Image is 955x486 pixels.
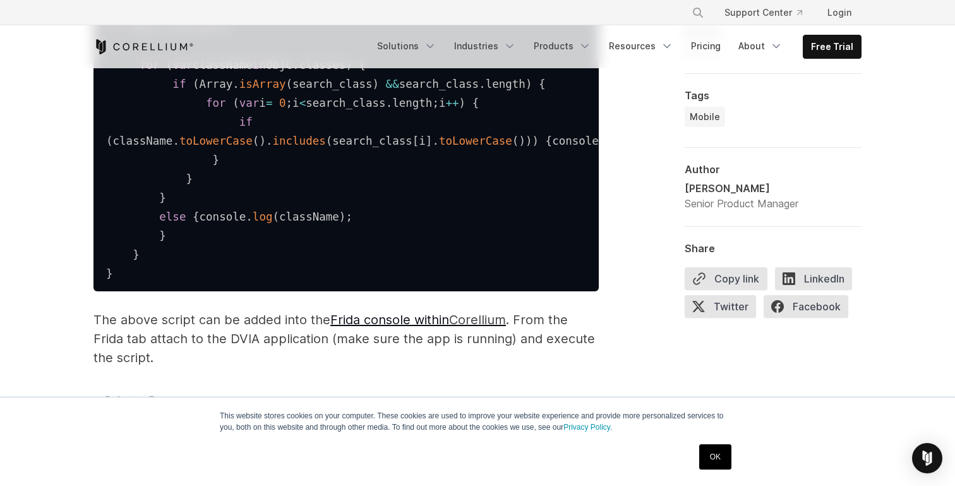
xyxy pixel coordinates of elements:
[539,78,546,90] span: {
[299,97,306,109] span: <
[239,97,260,109] span: var
[432,97,439,109] span: ;
[764,295,856,323] a: Facebook
[687,1,709,24] button: Search
[546,135,553,147] span: {
[186,173,193,185] span: }
[232,78,239,90] span: .
[714,1,812,24] a: Support Center
[447,35,524,58] a: Industries
[339,210,346,223] span: )
[685,196,798,211] div: Senior Product Manager
[601,35,681,58] a: Resources
[206,97,226,109] span: for
[685,295,764,323] a: Twitter
[526,135,532,147] span: )
[676,1,862,24] div: Navigation Menu
[532,135,539,147] span: )
[526,35,599,58] a: Products
[775,267,860,295] a: LinkedIn
[246,210,253,223] span: .
[330,312,449,327] a: Frida console within
[683,35,728,58] a: Pricing
[526,78,532,90] span: )
[253,135,260,147] span: (
[286,97,293,109] span: ;
[172,135,179,147] span: .
[479,78,486,90] span: .
[685,107,725,127] a: Mobile
[272,135,325,147] span: includes
[412,135,419,147] span: [
[159,210,186,223] span: else
[764,295,848,318] span: Facebook
[369,35,444,58] a: Solutions
[563,423,612,432] a: Privacy Policy.
[159,229,166,242] span: }
[259,135,266,147] span: )
[699,444,731,470] a: OK
[266,97,273,109] span: =
[685,295,756,318] span: Twitter
[803,35,861,58] a: Free Trial
[685,181,798,196] div: [PERSON_NAME]
[179,135,253,147] span: toLowerCase
[326,135,333,147] span: (
[445,97,459,109] span: ++
[690,111,720,123] span: Mobile
[106,135,113,147] span: (
[286,78,293,90] span: (
[685,267,767,290] button: Copy link
[775,267,852,290] span: LinkedIn
[386,97,393,109] span: .
[472,97,479,109] span: {
[519,135,526,147] span: )
[599,135,606,147] span: .
[512,135,519,147] span: (
[459,97,466,109] span: )
[93,312,449,327] span: The above script can be added into the
[239,116,253,128] span: if
[266,135,273,147] span: .
[272,210,279,223] span: (
[159,191,166,204] span: }
[685,242,862,255] div: Share
[345,210,352,223] span: ;
[106,267,113,280] span: }
[93,312,595,365] span: . From the Frida tab attach to the DVIA application (make sure the app is running) and execute th...
[685,89,862,102] div: Tags
[193,78,200,90] span: (
[232,97,239,109] span: (
[93,39,194,54] a: Corellium Home
[685,163,862,176] div: Author
[817,1,862,24] a: Login
[373,78,380,90] span: )
[432,135,439,147] span: .
[220,410,735,433] p: This website stores cookies on your computer. These cookies are used to improve your website expe...
[279,97,286,109] span: 0
[213,154,220,166] span: }
[239,78,286,90] span: isArray
[386,78,399,90] span: &&
[426,135,433,147] span: ]
[439,135,512,147] span: toLowerCase
[172,78,186,90] span: if
[731,35,790,58] a: About
[369,35,862,59] div: Navigation Menu
[253,210,273,223] span: log
[133,248,140,261] span: }
[449,312,506,327] a: Corellium
[912,443,942,473] div: Open Intercom Messenger
[193,210,200,223] span: {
